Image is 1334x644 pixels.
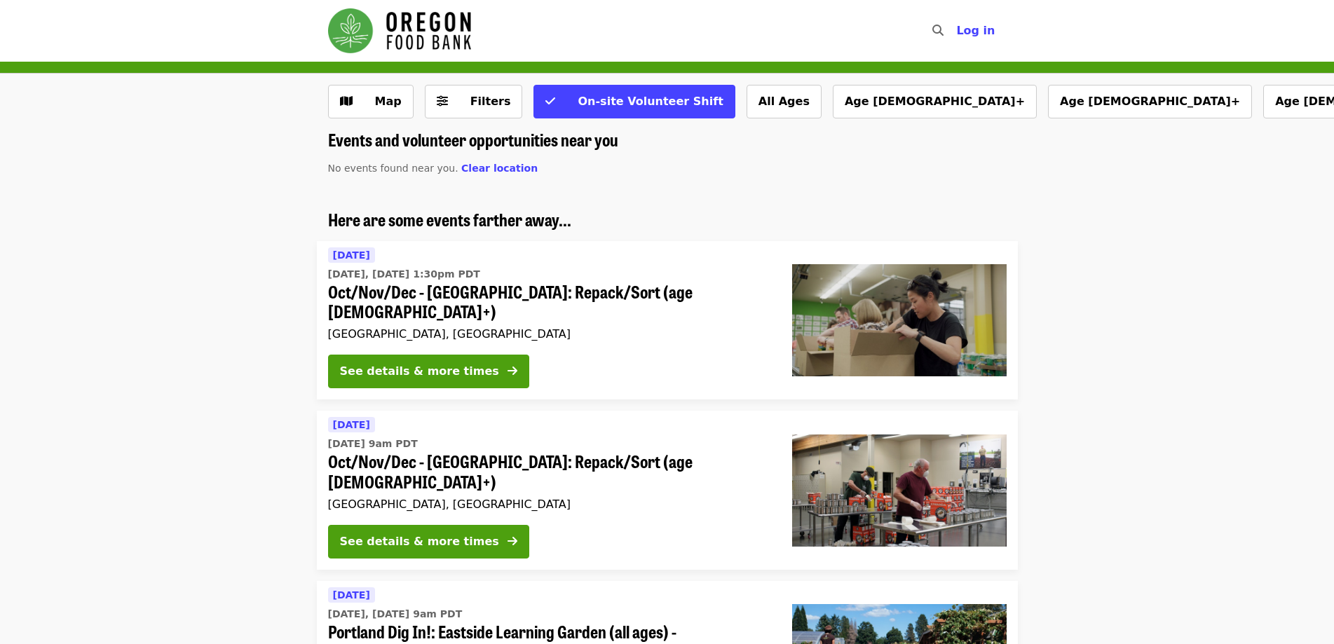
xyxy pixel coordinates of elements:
button: See details & more times [328,525,529,559]
i: check icon [545,95,555,108]
input: Search [952,14,963,48]
span: Filters [470,95,511,108]
div: [GEOGRAPHIC_DATA], [GEOGRAPHIC_DATA] [328,327,770,341]
time: [DATE], [DATE] 9am PDT [328,607,463,622]
button: See details & more times [328,355,529,388]
time: [DATE] 9am PDT [328,437,418,451]
span: No events found near you. [328,163,458,174]
a: See details for "Oct/Nov/Dec - Portland: Repack/Sort (age 16+)" [317,411,1018,570]
span: Oct/Nov/Dec - [GEOGRAPHIC_DATA]: Repack/Sort (age [DEMOGRAPHIC_DATA]+) [328,282,770,322]
i: sliders-h icon [437,95,448,108]
button: Show map view [328,85,414,118]
div: See details & more times [340,363,499,380]
img: Oct/Nov/Dec - Portland: Repack/Sort (age 16+) organized by Oregon Food Bank [792,434,1007,547]
span: Oct/Nov/Dec - [GEOGRAPHIC_DATA]: Repack/Sort (age [DEMOGRAPHIC_DATA]+) [328,451,770,492]
span: [DATE] [333,419,370,430]
button: Filters (0 selected) [425,85,523,118]
i: arrow-right icon [508,535,517,548]
div: See details & more times [340,533,499,550]
img: Oregon Food Bank - Home [328,8,471,53]
span: [DATE] [333,249,370,261]
button: All Ages [747,85,822,118]
span: Events and volunteer opportunities near you [328,127,618,151]
button: On-site Volunteer Shift [533,85,735,118]
button: Age [DEMOGRAPHIC_DATA]+ [1048,85,1252,118]
span: Clear location [461,163,538,174]
span: On-site Volunteer Shift [578,95,723,108]
a: See details for "Oct/Nov/Dec - Portland: Repack/Sort (age 8+)" [317,241,1018,400]
span: [DATE] [333,589,370,601]
img: Oct/Nov/Dec - Portland: Repack/Sort (age 8+) organized by Oregon Food Bank [792,264,1007,376]
button: Age [DEMOGRAPHIC_DATA]+ [833,85,1037,118]
i: arrow-right icon [508,364,517,378]
div: [GEOGRAPHIC_DATA], [GEOGRAPHIC_DATA] [328,498,770,511]
button: Log in [945,17,1006,45]
span: Log in [956,24,995,37]
time: [DATE], [DATE] 1:30pm PDT [328,267,480,282]
span: Here are some events farther away... [328,207,571,231]
i: search icon [932,24,944,37]
button: Clear location [461,161,538,176]
i: map icon [340,95,353,108]
span: Map [375,95,402,108]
